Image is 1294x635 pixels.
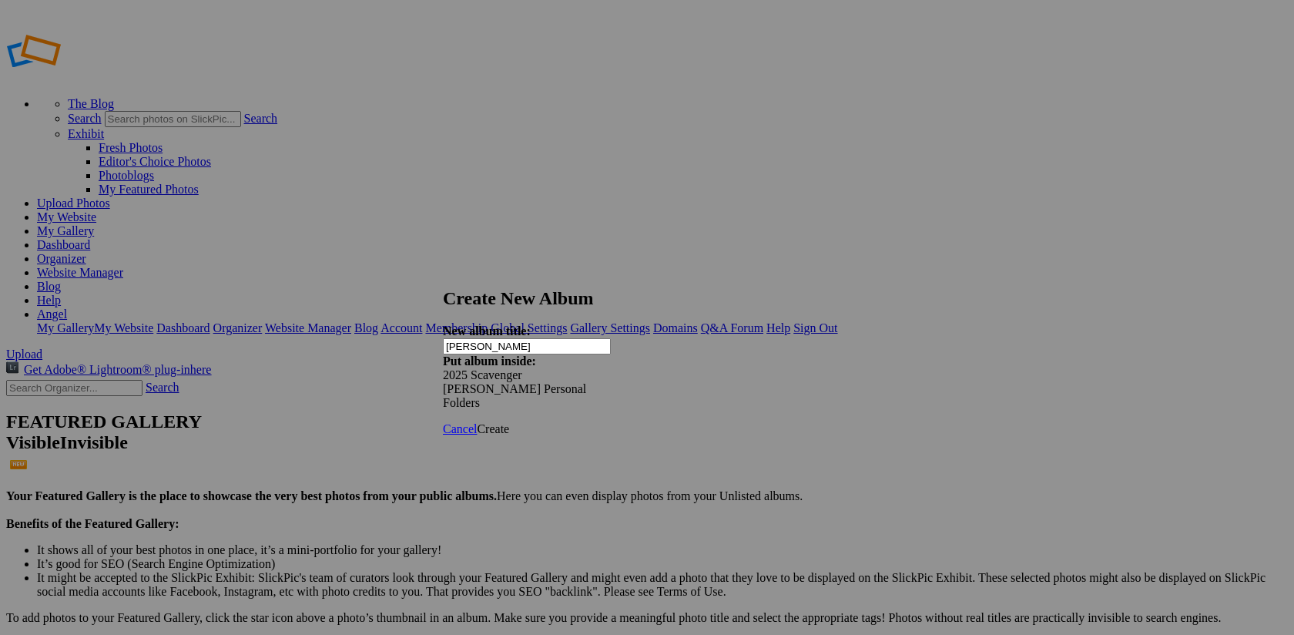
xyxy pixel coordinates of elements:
strong: Put album inside: [443,354,536,368]
h2: Create New Album [443,288,851,309]
strong: New album title: [443,324,531,338]
span: Create [477,422,509,435]
span: 2025 Scavenger [PERSON_NAME] Personal Folders [443,368,586,409]
a: Cancel [443,422,477,435]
